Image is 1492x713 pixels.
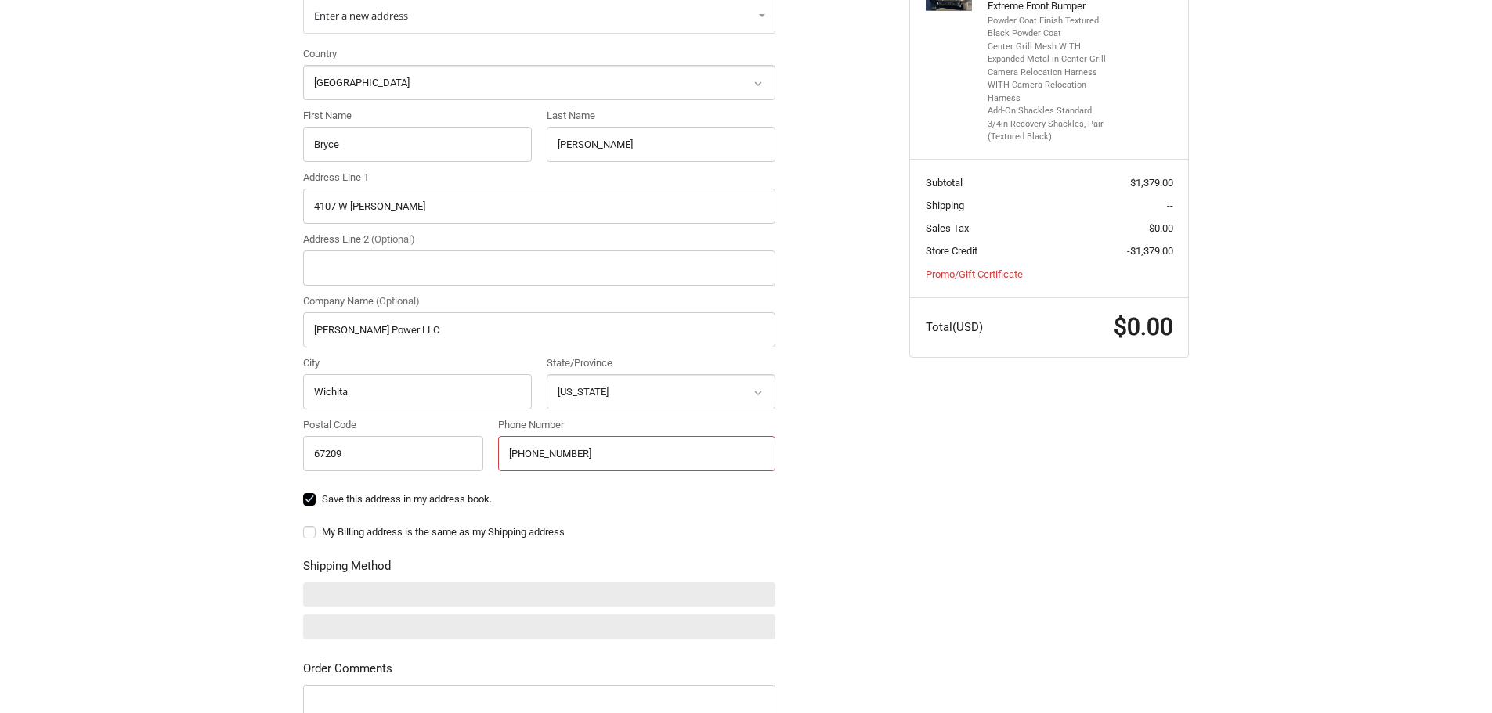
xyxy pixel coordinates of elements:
small: (Optional) [371,233,415,245]
span: -- [1167,200,1173,211]
label: First Name [303,108,532,124]
small: (Optional) [376,295,420,307]
span: Total (USD) [926,320,983,334]
label: Country [303,46,775,62]
span: Sales Tax [926,222,969,234]
legend: Shipping Method [303,557,391,582]
span: -$1,379.00 [1127,245,1173,257]
label: Address Line 1 [303,170,775,185]
label: Company Name [303,293,775,309]
a: Promo/Gift Certificate [926,268,1023,280]
span: Enter a new address [314,9,408,23]
label: Last Name [547,108,775,124]
li: Add-On Shackles Standard 3/4in Recovery Shackles, Pair (Textured Black) [988,105,1107,144]
span: $0.00 [1114,313,1173,340]
li: Powder Coat Finish Textured Black Powder Coat [988,15,1107,41]
span: Subtotal [926,177,963,189]
span: Store Credit [926,245,977,257]
li: Camera Relocation Harness WITH Camera Relocation Harness [988,67,1107,106]
label: My Billing address is the same as my Shipping address [303,526,775,538]
span: $0.00 [1149,222,1173,234]
label: State/Province [547,355,775,371]
label: City [303,355,532,371]
legend: Order Comments [303,660,392,685]
span: $1,379.00 [1130,177,1173,189]
li: Center Grill Mesh WITH Expanded Metal in Center Grill [988,41,1107,67]
iframe: Chat Widget [1414,638,1492,713]
label: Address Line 2 [303,232,775,247]
label: Save this address in my address book. [303,493,775,506]
span: Shipping [926,200,964,211]
label: Phone Number [498,417,775,433]
label: Postal Code [303,417,483,433]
